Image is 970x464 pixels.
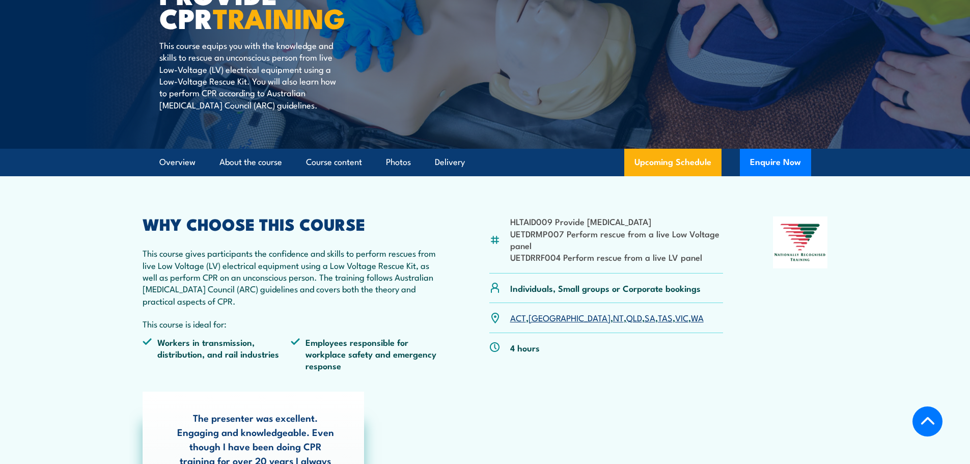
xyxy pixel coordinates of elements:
li: UETDRMP007 Perform rescue from a live Low Voltage panel [510,228,724,252]
a: Overview [159,149,196,176]
a: Delivery [435,149,465,176]
button: Enquire Now [740,149,811,176]
li: Employees responsible for workplace safety and emergency response [291,336,439,372]
p: 4 hours [510,342,540,353]
a: Course content [306,149,362,176]
a: NT [613,311,624,323]
p: Individuals, Small groups or Corporate bookings [510,282,701,294]
a: SA [645,311,655,323]
li: HLTAID009 Provide [MEDICAL_DATA] [510,215,724,227]
a: Photos [386,149,411,176]
p: This course gives participants the confidence and skills to perform rescues from live Low Voltage... [143,247,440,307]
a: ACT [510,311,526,323]
a: TAS [658,311,673,323]
a: VIC [675,311,688,323]
img: Nationally Recognised Training logo. [773,216,828,268]
a: WA [691,311,704,323]
a: Upcoming Schedule [624,149,722,176]
p: This course equips you with the knowledge and skills to rescue an unconscious person from live Lo... [159,39,345,111]
a: [GEOGRAPHIC_DATA] [529,311,611,323]
a: QLD [626,311,642,323]
h2: WHY CHOOSE THIS COURSE [143,216,440,231]
li: UETDRRF004 Perform rescue from a live LV panel [510,251,724,263]
p: , , , , , , , [510,312,704,323]
li: Workers in transmission, distribution, and rail industries [143,336,291,372]
p: This course is ideal for: [143,318,440,330]
a: About the course [219,149,282,176]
